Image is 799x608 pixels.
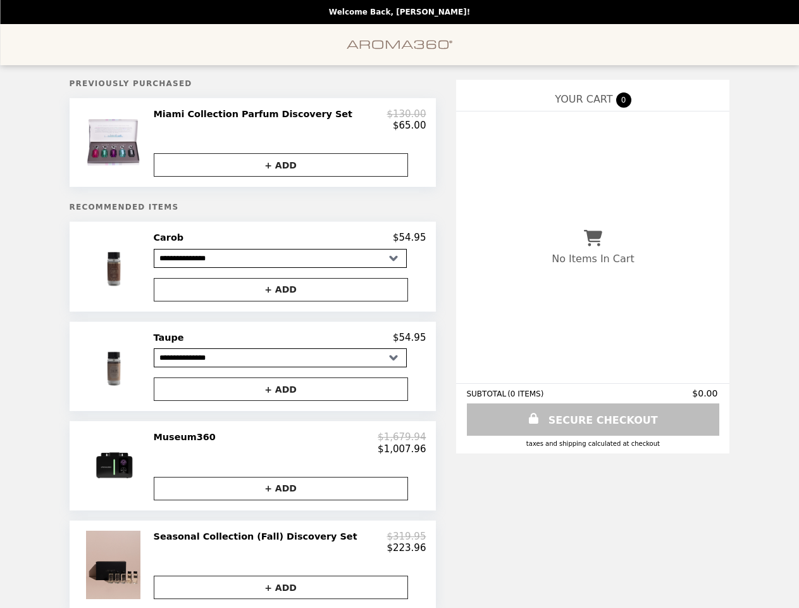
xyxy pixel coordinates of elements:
h5: Recommended Items [70,203,437,212]
img: Museum360 [79,431,151,500]
p: $54.95 [393,332,426,343]
img: Carob [78,232,151,301]
h2: Museum360 [154,431,221,443]
p: $130.00 [387,108,426,120]
p: Welcome Back, [PERSON_NAME]! [329,8,470,16]
button: + ADD [154,576,408,599]
h2: Taupe [154,332,189,343]
img: Taupe [78,332,151,401]
h2: Seasonal Collection (Fall) Discovery Set [154,531,362,542]
img: Seasonal Collection (Fall) Discovery Set [86,531,144,599]
p: $54.95 [393,232,426,243]
button: + ADD [154,278,408,301]
span: YOUR CART [555,93,612,105]
p: $223.96 [387,542,426,554]
button: + ADD [154,377,408,401]
h2: Carob [154,232,189,243]
p: $65.00 [393,120,426,131]
span: $0.00 [692,388,719,398]
button: + ADD [154,153,408,177]
p: $319.95 [387,531,426,542]
h2: Miami Collection Parfum Discovery Set [154,108,357,120]
select: Select a product variant [154,249,407,268]
span: 0 [616,92,631,108]
select: Select a product variant [154,348,407,367]
button: + ADD [154,477,408,500]
p: No Items In Cart [552,253,634,265]
span: SUBTOTAL [466,389,507,398]
p: $1,679.94 [378,431,426,443]
img: Miami Collection Parfum Discovery Set [79,108,151,177]
p: $1,007.96 [378,443,426,455]
div: Taxes and Shipping calculated at checkout [466,440,719,447]
h5: Previously Purchased [70,79,437,88]
img: Brand Logo [347,32,453,58]
span: ( 0 ITEMS ) [507,389,543,398]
